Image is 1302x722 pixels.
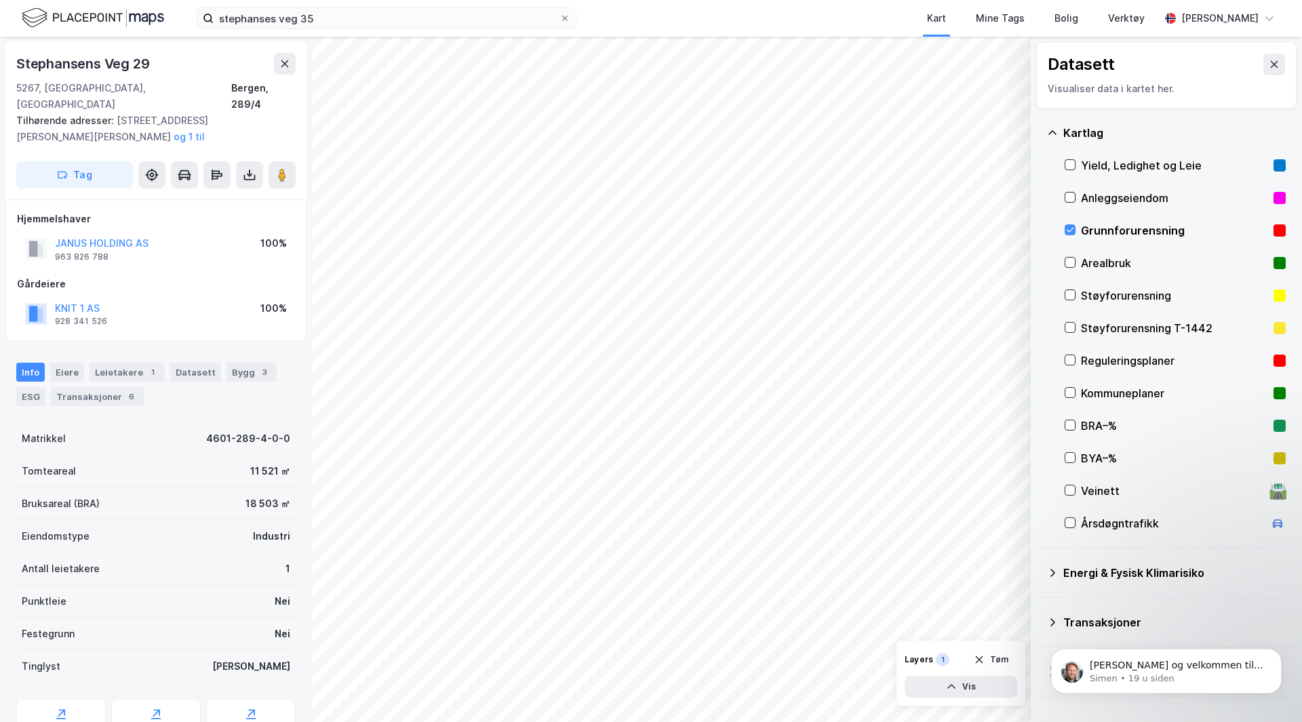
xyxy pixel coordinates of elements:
div: [PERSON_NAME] [212,658,290,675]
div: Info [16,363,45,382]
input: Søk på adresse, matrikkel, gårdeiere, leietakere eller personer [214,8,559,28]
div: Nei [275,593,290,609]
div: Reguleringsplaner [1081,353,1268,369]
img: logo.f888ab2527a4732fd821a326f86c7f29.svg [22,6,164,30]
button: Tøm [965,649,1017,670]
div: Matrikkel [22,430,66,447]
div: 963 826 788 [55,252,108,262]
div: 5267, [GEOGRAPHIC_DATA], [GEOGRAPHIC_DATA] [16,80,231,113]
div: Transaksjoner [51,387,144,406]
div: Bruksareal (BRA) [22,496,100,512]
div: Industri [253,528,290,544]
div: Verktøy [1108,10,1145,26]
div: 1 [285,561,290,577]
div: Hjemmelshaver [17,211,295,227]
div: Visualiser data i kartet her. [1048,81,1285,97]
div: Eiere [50,363,84,382]
div: BRA–% [1081,418,1268,434]
div: BYA–% [1081,450,1268,466]
div: 🛣️ [1269,482,1287,500]
div: Kartlag [1063,125,1286,141]
div: Kart [927,10,946,26]
div: 18 503 ㎡ [245,496,290,512]
div: Eiendomstype [22,528,90,544]
div: Datasett [1048,54,1115,75]
div: 100% [260,235,287,252]
div: 4601-289-4-0-0 [206,430,290,447]
div: [STREET_ADDRESS][PERSON_NAME][PERSON_NAME] [16,113,285,145]
div: Kommuneplaner [1081,385,1268,401]
iframe: Intercom notifications melding [1031,620,1302,715]
div: Gårdeiere [17,276,295,292]
div: Datasett [170,363,221,382]
div: Mine Tags [976,10,1025,26]
div: ESG [16,387,45,406]
div: Festegrunn [22,626,75,642]
div: Leietakere [90,363,165,382]
div: Bolig [1054,10,1078,26]
div: Tinglyst [22,658,60,675]
div: Layers [905,654,933,665]
div: Yield, Ledighet og Leie [1081,157,1268,174]
div: Tomteareal [22,463,76,479]
div: Stephansens Veg 29 [16,53,152,75]
div: 6 [125,390,138,403]
div: Energi & Fysisk Klimarisiko [1063,565,1286,581]
div: 11 521 ㎡ [250,463,290,479]
div: Veinett [1081,483,1264,499]
button: Vis [905,676,1017,698]
div: 3 [258,365,271,379]
div: [PERSON_NAME] [1181,10,1259,26]
div: 100% [260,300,287,317]
div: 928 341 526 [55,316,107,327]
div: Støyforurensning [1081,287,1268,304]
div: Årsdøgntrafikk [1081,515,1264,532]
div: Punktleie [22,593,66,609]
div: Støyforurensning T-1442 [1081,320,1268,336]
div: Transaksjoner [1063,614,1286,630]
button: Tag [16,161,133,188]
span: Tilhørende adresser: [16,115,117,126]
div: 1 [146,365,159,379]
div: Bygg [226,363,277,382]
div: Antall leietakere [22,561,100,577]
div: Grunnforurensning [1081,222,1268,239]
div: Bergen, 289/4 [231,80,296,113]
div: Anleggseiendom [1081,190,1268,206]
div: Arealbruk [1081,255,1268,271]
div: Nei [275,626,290,642]
div: 1 [936,653,949,666]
